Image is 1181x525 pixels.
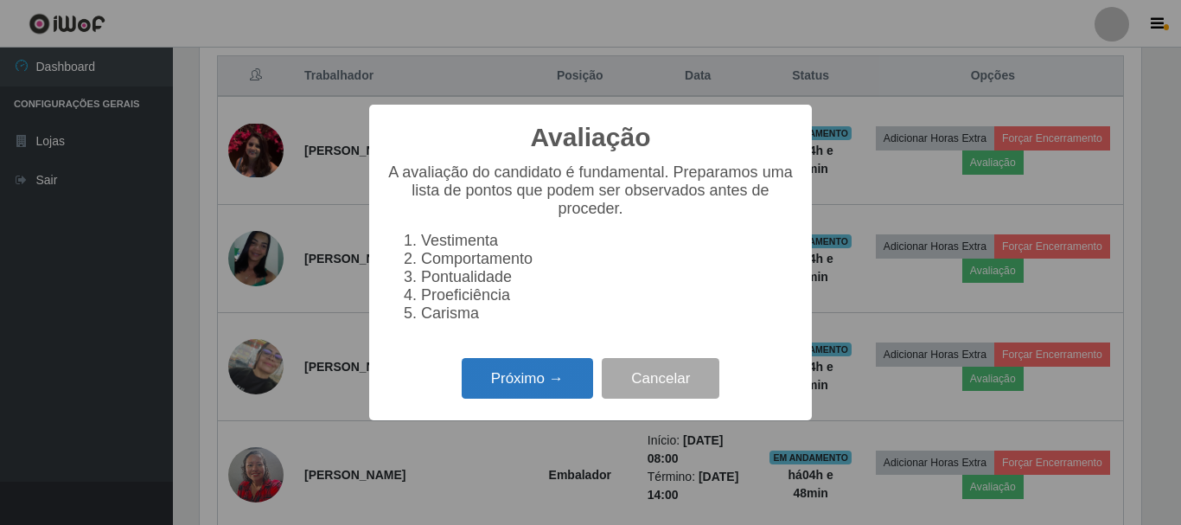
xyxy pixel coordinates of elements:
li: Proeficiência [421,286,795,304]
button: Próximo → [462,358,593,399]
p: A avaliação do candidato é fundamental. Preparamos uma lista de pontos que podem ser observados a... [386,163,795,218]
li: Vestimenta [421,232,795,250]
button: Cancelar [602,358,719,399]
li: Pontualidade [421,268,795,286]
li: Carisma [421,304,795,323]
li: Comportamento [421,250,795,268]
h2: Avaliação [531,122,651,153]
